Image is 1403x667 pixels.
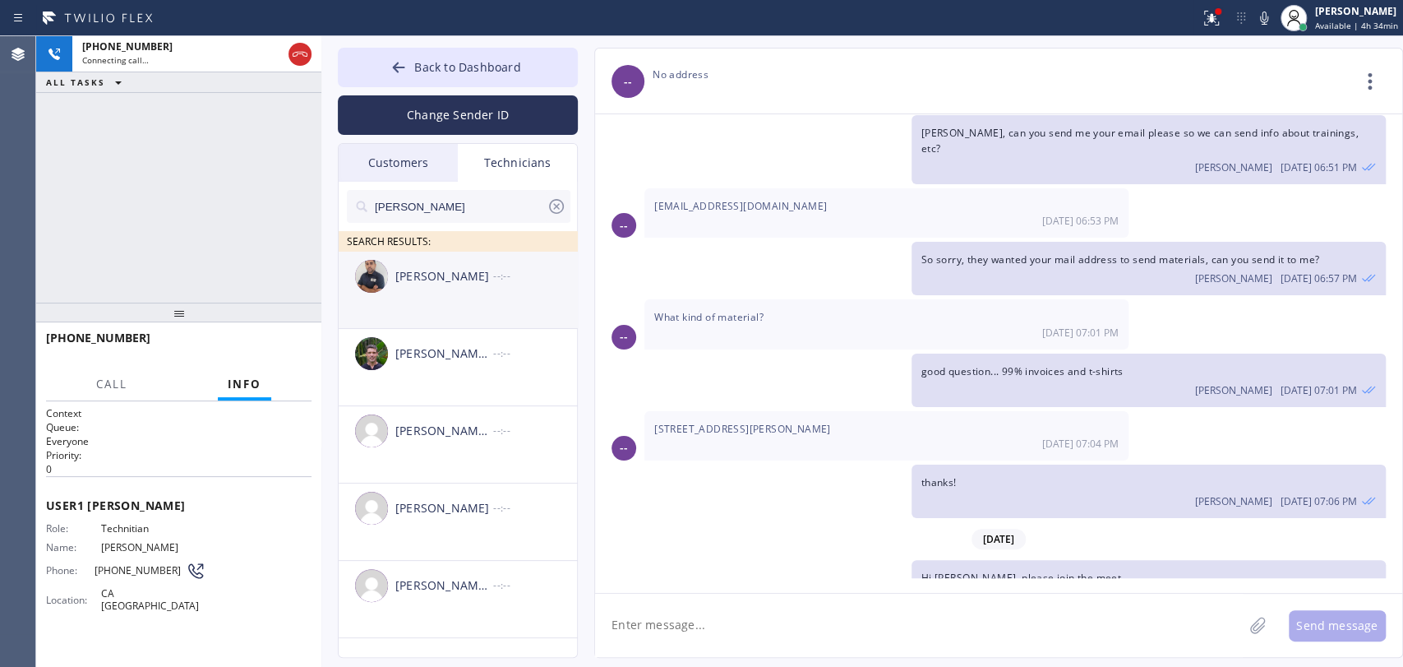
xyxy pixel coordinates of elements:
img: c9a1ca6f8e21272a3edf4e06ba542b8e.jpg [355,260,388,293]
span: [PERSON_NAME] [1195,383,1272,397]
img: 4b778a4d04238202574b789e160fa72b.jpg [355,337,388,370]
span: [DATE] 07:01 PM [1281,383,1357,397]
button: Mute [1253,7,1276,30]
div: 06/03/2025 9:51 AM [911,115,1386,184]
span: [STREET_ADDRESS][PERSON_NAME] [654,422,831,436]
span: [DATE] 07:01 PM [1042,326,1119,340]
button: Info [218,368,271,401]
div: 08/08/2025 9:06 AM [911,560,1386,614]
button: Send message [1289,610,1386,642]
span: [PHONE_NUMBER] [95,564,186,577]
div: [PERSON_NAME] [PERSON_NAME] [395,422,493,441]
button: Call [86,368,137,401]
div: 06/03/2025 9:53 AM [644,188,1128,238]
img: user.png [355,492,388,525]
span: [EMAIL_ADDRESS][DOMAIN_NAME] [654,199,827,213]
span: -- [620,438,628,457]
span: Technitian [101,522,205,535]
span: [PERSON_NAME] [1195,271,1272,285]
span: Role: [46,522,101,535]
p: Everyone [46,434,312,448]
span: Available | 4h 34min [1315,20,1398,31]
div: [PERSON_NAME] [395,267,493,286]
div: [PERSON_NAME] [395,499,493,518]
span: Back to Dashboard [414,59,520,75]
div: 06/03/2025 9:01 AM [644,299,1128,349]
span: ALL TASKS [46,76,105,88]
img: user.png [355,415,388,447]
div: Customers [339,144,458,182]
span: Phone: [46,564,95,577]
div: [PERSON_NAME] [PERSON_NAME] [395,345,493,364]
h2: Priority: [46,448,312,462]
span: -- [620,216,628,235]
div: --:-- [493,498,579,517]
button: Hang up [288,43,312,66]
div: [PERSON_NAME] [PERSON_NAME] [395,577,493,595]
div: No address [653,65,708,84]
div: 06/03/2025 9:01 AM [911,354,1386,407]
button: Change Sender ID [338,95,578,135]
span: good question... 99% invoices and t-shirts [921,364,1124,378]
span: User 1 [PERSON_NAME] [46,498,312,513]
span: SEARCH RESULTS: [347,234,431,248]
div: --:-- [493,344,579,363]
div: [PERSON_NAME] [1315,4,1398,18]
span: Info [228,377,261,391]
span: [DATE] 06:53 PM [1042,214,1119,228]
img: user.png [355,569,388,602]
span: Name: [46,541,101,554]
input: Search [373,190,547,223]
span: [DATE] 07:06 PM [1281,494,1357,508]
span: [PERSON_NAME] [1195,494,1272,508]
span: So sorry, they wanted your mail address to send materials, can you send it to me? [921,252,1319,266]
span: [PHONE_NUMBER] [46,330,150,345]
div: Technicians [458,144,577,182]
span: Call [96,377,127,391]
h2: Queue: [46,420,312,434]
button: ALL TASKS [36,72,138,92]
span: Connecting call… [82,54,149,66]
div: --:-- [493,421,579,440]
div: 06/03/2025 9:57 AM [911,242,1386,295]
h1: Context [46,406,312,420]
span: What kind of material? [654,310,764,324]
span: [DATE] 07:04 PM [1042,437,1119,451]
span: [PHONE_NUMBER] [82,39,173,53]
div: 06/03/2025 9:06 AM [911,465,1386,518]
span: [DATE] [971,529,1026,549]
span: Location: [46,594,101,606]
span: thanks! [921,475,957,489]
p: 0 [46,462,312,476]
span: [DATE] 06:57 PM [1281,271,1357,285]
span: [DATE] 06:51 PM [1281,160,1357,174]
div: --:-- [493,576,579,595]
span: CA [GEOGRAPHIC_DATA] [101,587,205,613]
div: --:-- [493,266,579,285]
span: [PERSON_NAME] [101,541,205,554]
span: Hi [PERSON_NAME], please join the meet [921,571,1121,585]
span: [PERSON_NAME], can you send me your email please so we can send info about trainings, etc? [921,126,1359,155]
div: 06/03/2025 9:04 AM [644,411,1128,461]
span: [PERSON_NAME] [1195,160,1272,174]
span: -- [624,72,632,91]
span: -- [620,327,628,346]
button: Back to Dashboard [338,48,578,87]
